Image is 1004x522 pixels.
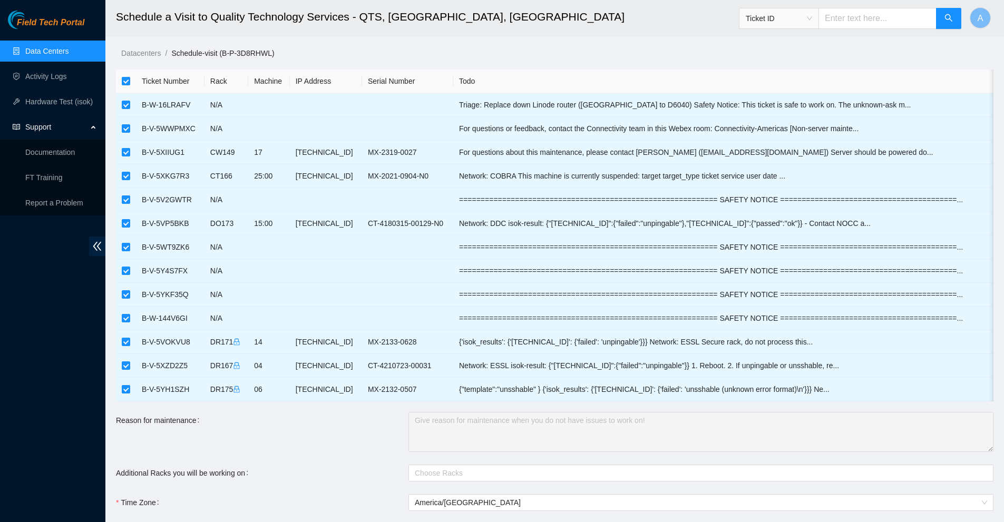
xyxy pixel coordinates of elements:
[136,141,204,164] td: B-V-5XIIUG1
[136,354,204,378] td: B-V-5XZD2Z5
[25,173,63,182] a: FT Training
[136,307,204,330] td: B-W-144V6GI
[362,141,453,164] td: MX-2319-0027
[248,330,290,354] td: 14
[818,8,937,29] input: Enter text here...
[136,330,204,354] td: B-V-5VOKVU8
[204,330,248,354] td: DR171
[362,212,453,235] td: CT-4180315-00129-N0
[136,93,204,117] td: B-W-16LRAFV
[453,70,993,93] th: Todo
[13,123,20,131] span: read
[453,330,993,354] td: {'isok_results': {'23.33.23.17': {'failed': 'unpingable'}}} Network: ESSL Secure rack, do not pro...
[290,354,362,378] td: [TECHNICAL_ID]
[248,212,290,235] td: 15:00
[290,141,362,164] td: [TECHNICAL_ID]
[233,338,240,346] span: lock
[204,141,248,164] td: CW149
[136,235,204,259] td: B-V-5WT9ZK6
[746,11,812,26] span: Ticket ID
[8,19,84,33] a: Akamai TechnologiesField Tech Portal
[453,354,993,378] td: Network: ESSL isok-result: {"23.33.28.135":{"failed":"unpingable"}} 1. Reboot. 2. If unpingable o...
[116,494,163,511] label: Time Zone
[171,49,274,57] a: Schedule-visit (B-P-3D8RHWL)
[453,164,993,188] td: Network: COBRA This machine is currently suspended: target target_type ticket service user date ...
[978,12,983,25] span: A
[362,70,453,93] th: Serial Number
[290,378,362,401] td: [TECHNICAL_ID]
[25,116,87,137] span: Support
[204,283,248,307] td: N/A
[248,378,290,401] td: 06
[936,8,961,29] button: search
[17,18,84,28] span: Field Tech Portal
[362,164,453,188] td: MX-2021-0904-N0
[204,378,248,401] td: DR175
[204,307,248,330] td: N/A
[25,72,67,81] a: Activity Logs
[233,362,240,369] span: lock
[248,354,290,378] td: 04
[136,188,204,212] td: B-V-5V2GWTR
[116,412,203,429] label: Reason for maintenance
[136,212,204,235] td: B-V-5VP5BKB
[136,259,204,283] td: B-V-5Y4S7FX
[453,259,993,283] td: ============================================================ SAFETY NOTICE ======================...
[204,212,248,235] td: DO173
[25,192,97,213] p: Report a Problem
[453,117,993,141] td: For questions or feedback, contact the Connectivity team in this Webex room: Connectivity-America...
[233,386,240,393] span: lock
[204,70,248,93] th: Rack
[204,235,248,259] td: N/A
[453,188,993,212] td: ============================================================ SAFETY NOTICE ======================...
[453,307,993,330] td: ============================================================ SAFETY NOTICE ======================...
[136,378,204,401] td: B-V-5YH1SZH
[415,495,987,510] span: America/Chicago
[116,465,252,481] label: Additional Racks you will be working on
[204,93,248,117] td: N/A
[25,148,75,156] a: Documentation
[136,117,204,141] td: B-V-5WWPMXC
[136,70,204,93] th: Ticket Number
[453,141,993,164] td: For questions about this maintenance, please contact Gianna Motlasz (gmotlasz@akamai.com) Server ...
[453,93,993,117] td: Triage: Replace down Linode router (Accton to D6040) Safety Notice: This ticket is safe to work o...
[290,212,362,235] td: [TECHNICAL_ID]
[290,330,362,354] td: [TECHNICAL_ID]
[362,378,453,401] td: MX-2132-0507
[8,11,53,29] img: Akamai Technologies
[165,49,167,57] span: /
[121,49,161,57] a: Datacenters
[204,259,248,283] td: N/A
[453,378,993,401] td: {"template":"unsshable" } {'isok_results': {'23.192.164.9': {'failed': 'unsshable (unknown error ...
[204,117,248,141] td: N/A
[248,164,290,188] td: 25:00
[136,283,204,307] td: B-V-5YKF35Q
[453,235,993,259] td: ============================================================ SAFETY NOTICE ======================...
[453,283,993,307] td: ============================================================ SAFETY NOTICE ======================...
[362,330,453,354] td: MX-2133-0628
[136,164,204,188] td: B-V-5XKG7R3
[248,70,290,93] th: Machine
[944,14,953,24] span: search
[290,70,362,93] th: IP Address
[25,47,69,55] a: Data Centers
[970,7,991,28] button: A
[453,212,993,235] td: Network: DDC isok-result: {"23.200.22.148":{"failed":"unpingable"},"23.200.22.149":{"passed":"ok"...
[89,237,105,256] span: double-left
[408,412,993,452] textarea: Reason for maintenance
[248,141,290,164] td: 17
[290,164,362,188] td: [TECHNICAL_ID]
[362,354,453,378] td: CT-4210723-00031
[204,354,248,378] td: DR167
[204,188,248,212] td: N/A
[204,164,248,188] td: CT166
[25,97,93,106] a: Hardware Test (isok)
